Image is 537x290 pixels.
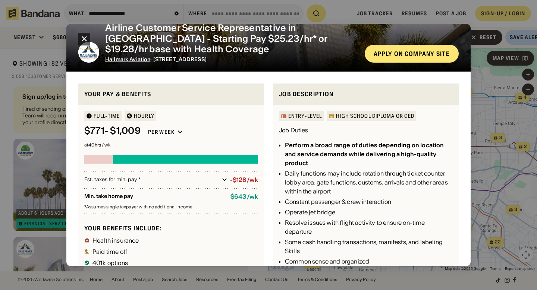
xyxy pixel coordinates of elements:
div: High School Diploma or GED [336,113,414,119]
div: Operate jet bridge [285,208,453,217]
div: Assumes single taxpayer with no additional income [84,205,258,209]
div: Paid time off [92,249,127,255]
div: Some cash handling transactions, manifests, and labeling Skills [285,237,453,255]
div: Your pay & benefits [84,89,258,99]
div: Constant passenger & crew interaction [285,197,453,206]
div: $ 643 / wk [230,193,258,200]
div: Apply on company site [374,51,450,57]
div: Perform a broad range of duties depending on location and service demands while delivering a high... [285,141,444,167]
div: Your benefits include: [84,224,258,232]
div: HOURLY [134,113,154,119]
div: Resolve issues with flight activity to ensure on-time departure [285,218,453,236]
div: Entry-Level [288,113,322,119]
div: -$128/wk [230,176,258,183]
div: Airline Customer Service Representative in [GEOGRAPHIC_DATA] - Starting Pay $25.23/hr* or $19.28/... [105,23,359,55]
div: $ 771 - $1,009 [84,126,141,136]
div: Min. take home pay [84,193,224,200]
img: Hallmark Aviation logo [78,42,99,63]
div: Est. taxes for min. pay * [84,176,219,183]
div: · [STREET_ADDRESS] [105,56,359,63]
div: Per week [148,129,175,135]
div: Job Description [279,89,453,99]
div: at 40 hrs / wk [84,143,258,147]
div: Health insurance [92,237,139,243]
div: Daily functions may include rotation through ticket counter, lobby area, gate functions, customs,... [285,169,453,196]
div: Full-time [94,113,120,119]
span: Hallmark Aviation [105,56,150,63]
div: Common sense and organized [285,257,453,266]
div: Job Duties [279,126,308,135]
div: 401k options [92,260,128,266]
